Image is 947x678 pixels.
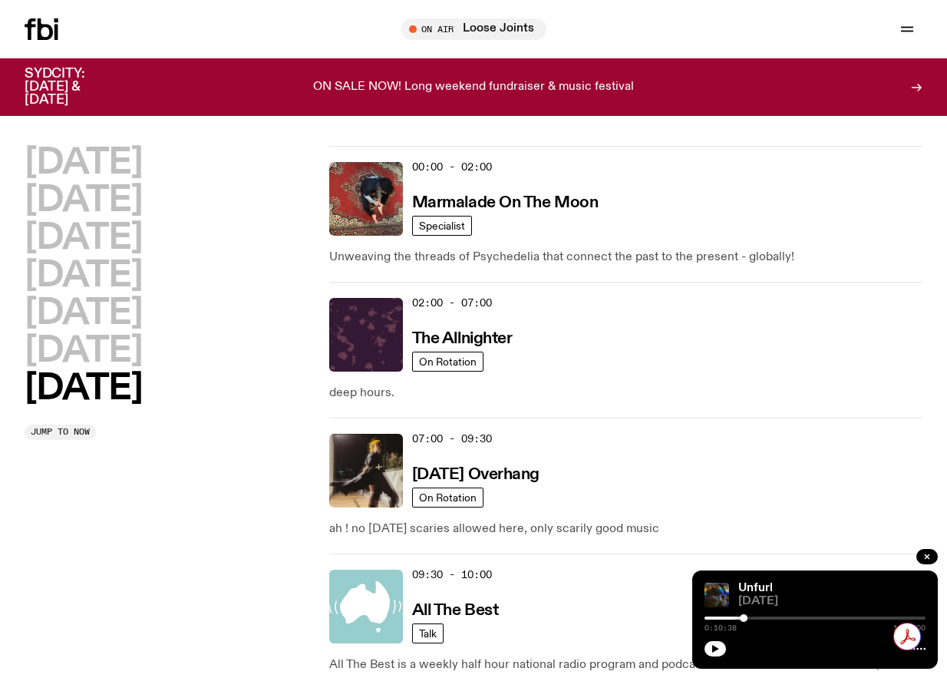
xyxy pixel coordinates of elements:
button: [DATE] [25,221,142,256]
button: [DATE] [25,334,142,369]
h3: All The Best [412,603,499,619]
button: [DATE] [25,184,142,218]
span: Jump to now [31,428,90,436]
a: [DATE] Overhang [412,464,539,483]
span: [DATE] [738,596,926,607]
img: Tommy - Persian Rug [329,162,403,236]
h3: The Allnighter [412,331,513,347]
a: Unfurl [738,582,773,594]
a: The Allnighter [412,328,513,347]
a: All The Best [412,600,499,619]
h3: SYDCITY: [DATE] & [DATE] [25,68,123,107]
span: 0:10:38 [704,624,737,632]
button: [DATE] [25,259,142,293]
span: Specialist [419,220,465,231]
span: Talk [419,627,437,639]
p: Unweaving the threads of Psychedelia that connect the past to the present - globally! [329,248,922,266]
button: On AirLoose Joints [401,18,546,40]
span: 02:00 - 07:00 [412,296,492,310]
img: A piece of fabric is pierced by sewing pins with different coloured heads, a rainbow light is cas... [704,583,729,607]
a: Marmalade On The Moon [412,192,599,211]
h3: Marmalade On The Moon [412,195,599,211]
button: Jump to now [25,425,96,440]
a: On Rotation [412,488,483,508]
h3: [DATE] Overhang [412,467,539,483]
button: [DATE] [25,372,142,406]
button: [DATE] [25,146,142,180]
p: deep hours. [329,384,922,402]
span: 07:00 - 09:30 [412,432,492,446]
p: ON SALE NOW! Long weekend fundraiser & music festival [313,81,634,94]
span: 00:00 - 02:00 [412,160,492,174]
span: 09:30 - 10:00 [412,567,492,582]
button: [DATE] [25,296,142,331]
span: On Rotation [419,356,477,367]
a: Talk [412,623,444,643]
span: On Rotation [419,491,477,503]
a: On Rotation [412,352,483,372]
p: ah ! no [DATE] scaries allowed here, only scarily good music [329,520,922,538]
a: Specialist [412,216,472,236]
